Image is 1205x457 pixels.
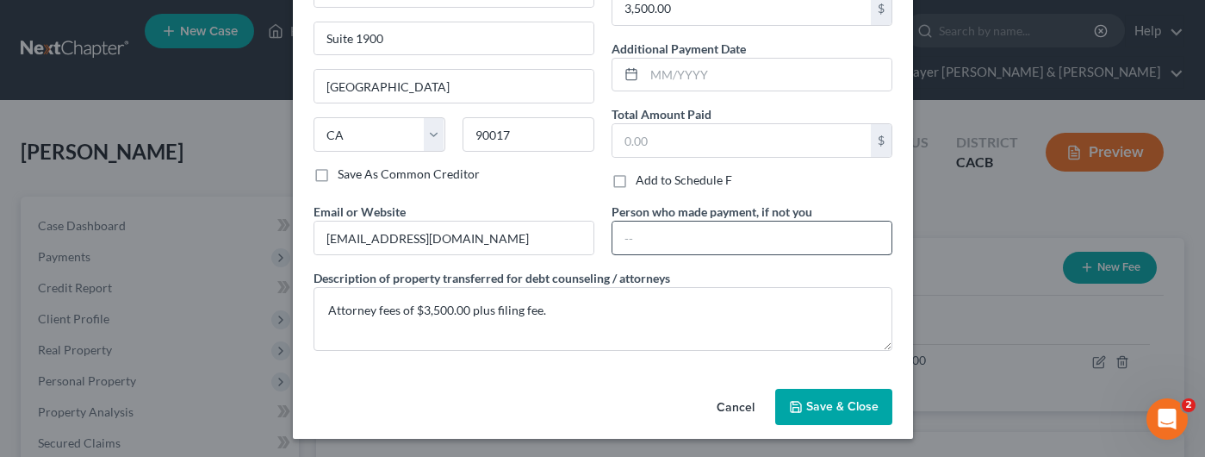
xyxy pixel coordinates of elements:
[1182,398,1196,412] span: 2
[314,22,593,55] input: Apt, Suite, etc...
[463,117,594,152] input: Enter zip...
[338,166,480,183] label: Save As Common Creditor
[314,269,670,287] label: Description of property transferred for debt counseling / attorneys
[314,203,406,221] label: Email or Website
[612,40,746,58] label: Additional Payment Date
[612,222,891,254] input: --
[612,105,711,123] label: Total Amount Paid
[703,391,768,425] button: Cancel
[314,222,593,254] input: --
[1146,398,1188,440] iframe: Intercom live chat
[314,70,593,103] input: Enter city...
[775,389,892,425] button: Save & Close
[636,172,732,189] label: Add to Schedule F
[612,203,812,221] label: Person who made payment, if not you
[806,399,879,414] span: Save & Close
[871,124,891,157] div: $
[644,59,891,91] input: MM/YYYY
[612,124,871,157] input: 0.00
